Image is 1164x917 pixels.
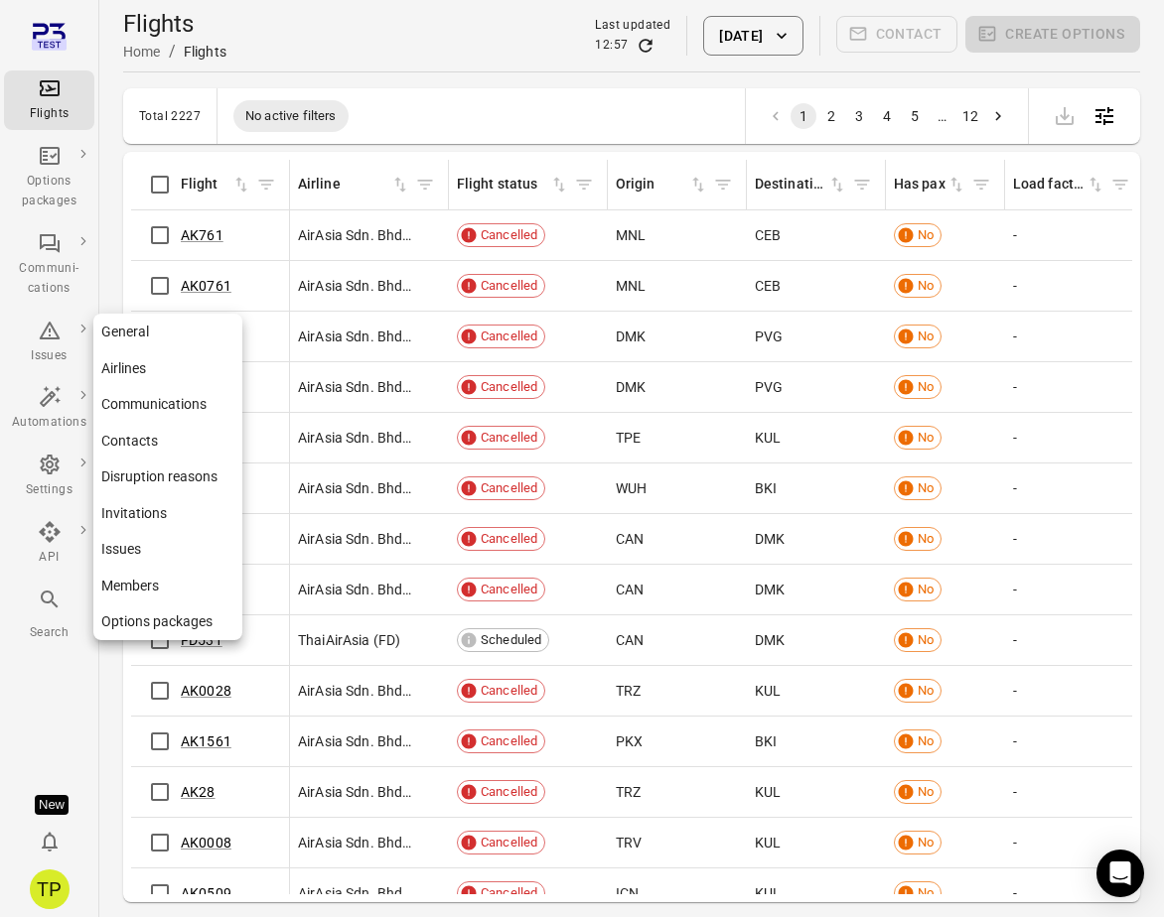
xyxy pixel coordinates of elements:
[911,478,941,498] span: No
[169,40,176,64] li: /
[616,478,647,498] span: WUH
[181,174,231,196] div: Flight
[474,782,544,802] span: Cancelled
[12,413,86,433] div: Automations
[474,731,544,751] span: Cancelled
[930,106,955,126] div: …
[298,681,413,701] span: AirAsia Sdn. Bhd. (AK)
[474,833,544,852] span: Cancelled
[847,170,877,199] button: Filter by destination
[911,731,941,751] span: No
[474,883,544,903] span: Cancelled
[35,795,69,815] div: Tooltip anchor
[93,314,242,640] nav: Local navigation
[755,174,827,196] div: Destination
[965,16,1140,56] span: Please make a selection to create an option package
[181,683,231,699] a: AK0028
[569,170,599,199] span: Filter by flight status
[894,174,966,196] div: Sort by has pax in ascending order
[791,103,816,129] button: page 1
[1085,96,1124,136] button: Open table configuration
[755,276,781,296] span: CEB
[616,225,646,245] span: MNL
[298,377,413,397] span: AirAsia Sdn. Bhd. (AK)
[1013,276,1136,296] div: -
[755,782,781,802] span: KUL
[616,731,643,751] span: PKX
[616,276,646,296] span: MNL
[181,784,216,800] a: AK28
[911,327,941,346] span: No
[123,8,226,40] h1: Flights
[474,681,544,701] span: Cancelled
[251,170,281,199] button: Filter by flight
[181,885,231,901] a: AK0509
[93,386,242,423] a: Communications
[818,103,844,129] button: Go to page 2
[181,835,231,851] a: AK0008
[1013,883,1136,903] div: -
[616,782,641,802] span: TRZ
[616,174,708,196] div: Sort by origin in ascending order
[181,227,223,243] a: AK761
[298,833,413,852] span: AirAsia Sdn. Bhd. (AK)
[911,377,941,397] span: No
[1013,377,1136,397] div: -
[12,480,86,500] div: Settings
[616,883,639,903] span: ICN
[298,174,390,196] div: Airline
[755,377,783,397] span: PVG
[1013,327,1136,346] div: -
[1105,170,1135,199] span: Filter by load factor
[1013,225,1136,245] div: -
[298,225,413,245] span: AirAsia Sdn. Bhd. (AK)
[30,869,70,909] div: TP
[1045,105,1085,124] span: Please make a selection to export
[755,225,781,245] span: CEB
[298,327,413,346] span: AirAsia Sdn. Bhd. (AK)
[93,603,242,640] a: Options packages
[616,174,688,196] div: Origin
[298,174,410,196] div: Sort by airline in ascending order
[474,225,544,245] span: Cancelled
[616,630,644,650] span: CAN
[703,16,802,56] button: [DATE]
[595,36,628,56] div: 12:57
[911,225,941,245] span: No
[181,174,251,196] div: Sort by flight in ascending order
[755,174,847,196] div: Sort by destination in ascending order
[123,40,226,64] nav: Breadcrumbs
[93,314,242,350] a: General
[474,327,544,346] span: Cancelled
[181,278,231,294] a: AK0761
[911,681,941,701] span: No
[298,731,413,751] span: AirAsia Sdn. Bhd. (AK)
[93,458,242,495] a: Disruption reasons
[93,350,242,387] a: Airlines
[966,170,996,199] span: Filter by has pax
[616,681,641,701] span: TRZ
[616,377,646,397] span: DMK
[181,733,231,749] a: AK1561
[30,822,70,861] button: Notifications
[911,428,941,448] span: No
[1013,428,1136,448] div: -
[410,170,440,199] button: Filter by airline
[595,16,670,36] div: Last updated
[1013,580,1136,599] div: -
[755,731,777,751] span: BKI
[474,478,544,498] span: Cancelled
[298,276,413,296] span: AirAsia Sdn. Bhd. (AK)
[12,623,86,643] div: Search
[1013,731,1136,751] div: -
[298,630,400,650] span: ThaiAirAsia (FD)
[836,16,958,56] span: Please make a selection to create communications
[616,428,641,448] span: TPE
[755,428,781,448] span: KUL
[12,346,86,366] div: Issues
[1013,478,1136,498] div: -
[911,883,941,903] span: No
[846,103,872,129] button: Go to page 3
[985,103,1011,129] button: Go to next page
[894,174,946,196] div: Has pax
